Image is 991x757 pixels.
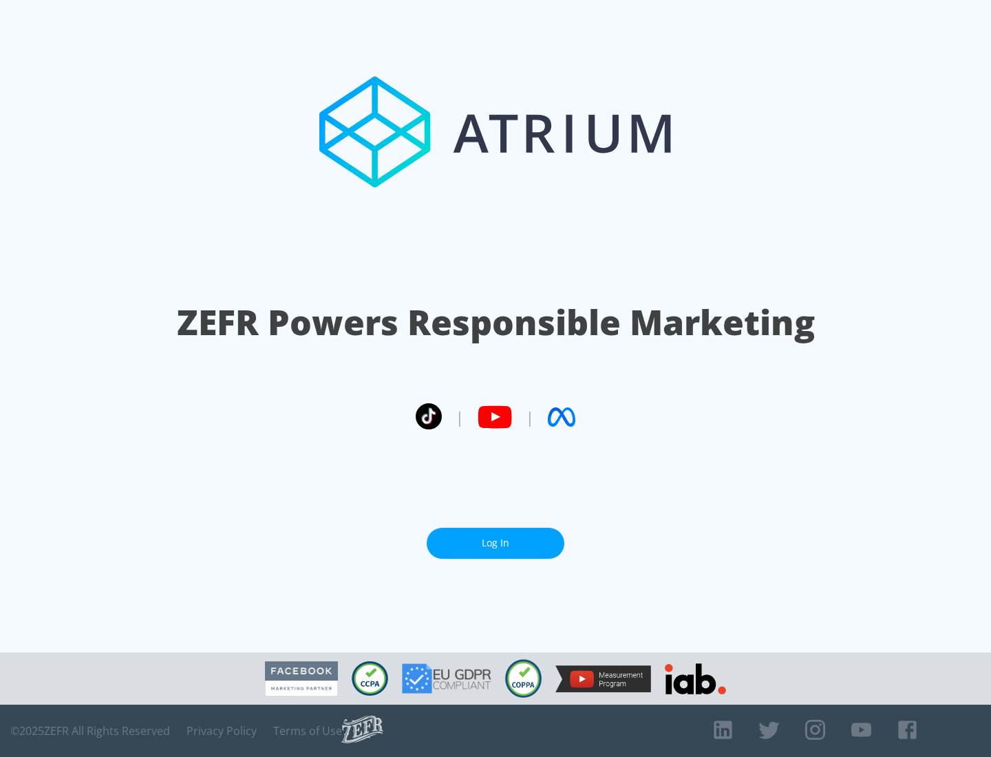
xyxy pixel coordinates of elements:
img: YouTube Measurement Program [555,665,651,692]
img: Facebook Marketing Partner [265,661,338,696]
span: © 2025 ZEFR All Rights Reserved [10,724,170,738]
a: Log In [427,528,564,559]
img: GDPR Compliant [402,663,491,694]
h1: ZEFR Powers Responsible Marketing [177,299,815,346]
a: Terms of Use [273,724,342,738]
img: CCPA Compliant [352,661,388,696]
img: IAB [665,663,726,694]
span: | [456,407,464,427]
img: COPPA Compliant [505,659,542,698]
span: | [526,407,534,427]
a: Privacy Policy [187,724,257,738]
